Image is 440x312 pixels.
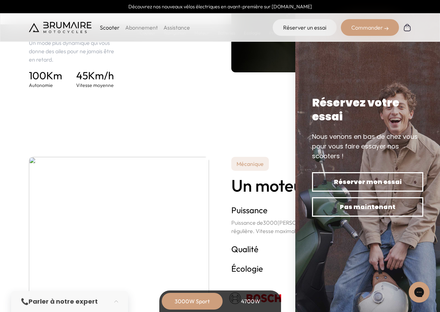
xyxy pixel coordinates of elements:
p: Autonomie [29,82,62,89]
img: Brumaire Motocycles [29,22,91,33]
img: right-arrow-2.png [384,26,389,31]
iframe: Gorgias live chat messenger [405,279,433,305]
a: Abonnement [125,24,158,31]
p: Un mode plus dynamique qui vous donne des ailes pour ne jamais être en retard. [29,39,119,64]
span: 3000 [263,219,278,226]
h3: Puissance [231,205,411,216]
p: Scooter [100,23,120,32]
div: 4700W [223,293,279,310]
div: Commander [341,19,399,36]
h4: Km [29,69,62,82]
span: 100 [29,69,46,82]
img: Panier [403,23,411,32]
h3: Qualité [231,243,411,255]
p: Puissance de [PERSON_NAME] assurant une utilisation fluide et régulière. Vitesse maximale de km/h . [231,218,411,235]
img: Logo Bosch [223,284,289,312]
h4: Km/h [76,69,114,82]
p: Mécanique [231,157,269,171]
h3: Écologie [231,263,411,274]
span: 45 [76,69,88,82]
a: Assistance [163,24,190,31]
div: 3000W Sport [165,293,220,310]
p: Vitesse moyenne [76,82,114,89]
h2: Un moteur propre. [231,176,411,195]
a: Réserver un essai [273,19,337,36]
